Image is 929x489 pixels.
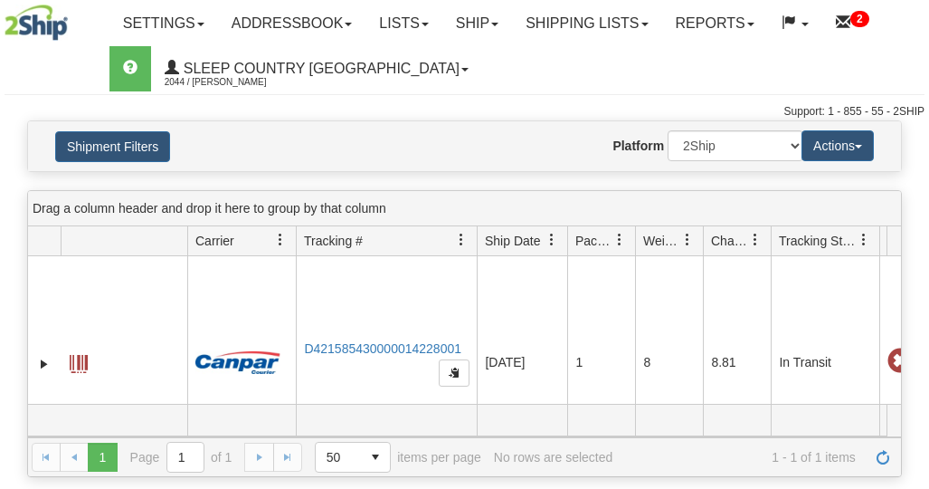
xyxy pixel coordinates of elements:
td: 8.81 [703,256,771,469]
a: Shipping lists [512,1,661,46]
a: Weight filter column settings [672,225,703,255]
a: Ship [442,1,512,46]
span: Packages [575,232,613,250]
a: Refresh [868,443,897,472]
a: Charge filter column settings [740,225,771,255]
span: 2044 / [PERSON_NAME] [165,73,300,91]
a: D421585430000014228001 [304,341,461,356]
div: Support: 1 - 855 - 55 - 2SHIP [5,104,924,120]
td: In Transit [771,256,879,469]
span: Sleep Country [GEOGRAPHIC_DATA] [179,61,460,76]
a: Label [70,347,88,376]
a: Carrier filter column settings [265,225,296,255]
span: Page sizes drop down [315,442,391,473]
a: 2 [822,1,883,46]
td: 8 [635,256,703,469]
span: Page of 1 [130,442,232,473]
div: No rows are selected [494,450,613,465]
span: items per page [315,442,481,473]
span: select [361,443,390,472]
span: Charge [711,232,749,250]
span: 1 - 1 of 1 items [625,450,856,465]
td: 1 [567,256,635,469]
span: Carrier [195,232,234,250]
button: Actions [801,130,874,161]
a: Packages filter column settings [604,225,635,255]
a: Sleep Country [GEOGRAPHIC_DATA] 2044 / [PERSON_NAME] [151,46,482,91]
button: Shipment Filters [55,131,170,162]
span: 50 [327,448,350,466]
a: Settings [109,1,218,46]
span: Tracking # [304,232,363,250]
a: Tracking Status filter column settings [848,225,879,255]
input: Page 1 [167,443,204,472]
iframe: chat widget [887,152,927,337]
button: Copy to clipboard [439,360,469,387]
a: Reports [662,1,768,46]
a: Ship Date filter column settings [536,225,567,255]
div: grid grouping header [28,191,901,226]
a: Expand [35,355,53,373]
span: Late [887,349,913,374]
span: Ship Date [485,232,540,250]
span: Tracking Status [779,232,858,250]
a: Tracking # filter column settings [446,225,477,255]
label: Platform [612,137,664,155]
img: logo2044.jpg [5,5,68,41]
a: Lists [365,1,441,46]
span: Page 1 [88,443,117,472]
img: 14 - Canpar [195,351,280,374]
sup: 2 [850,11,869,27]
a: Addressbook [218,1,366,46]
span: Weight [643,232,681,250]
td: [DATE] [477,256,567,469]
